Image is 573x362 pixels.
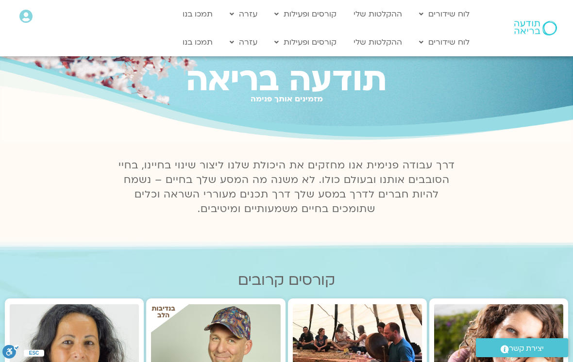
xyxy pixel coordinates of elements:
a: עזרה [225,33,262,51]
a: קורסים ופעילות [270,5,341,23]
img: תודעה בריאה [514,21,557,35]
span: יצירת קשר [509,342,544,355]
a: לוח שידורים [414,33,474,51]
a: ההקלטות שלי [349,5,407,23]
h2: קורסים קרובים [5,272,568,289]
a: קורסים ופעילות [270,33,341,51]
p: דרך עבודה פנימית אנו מחזקים את היכולת שלנו ליצור שינוי בחיינו, בחיי הסובבים אותנו ובעולם כולו. לא... [113,158,460,216]
a: לוח שידורים [414,5,474,23]
a: עזרה [225,5,262,23]
a: תמכו בנו [178,5,218,23]
a: ההקלטות שלי [349,33,407,51]
a: יצירת קשר [476,338,568,357]
a: תמכו בנו [178,33,218,51]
